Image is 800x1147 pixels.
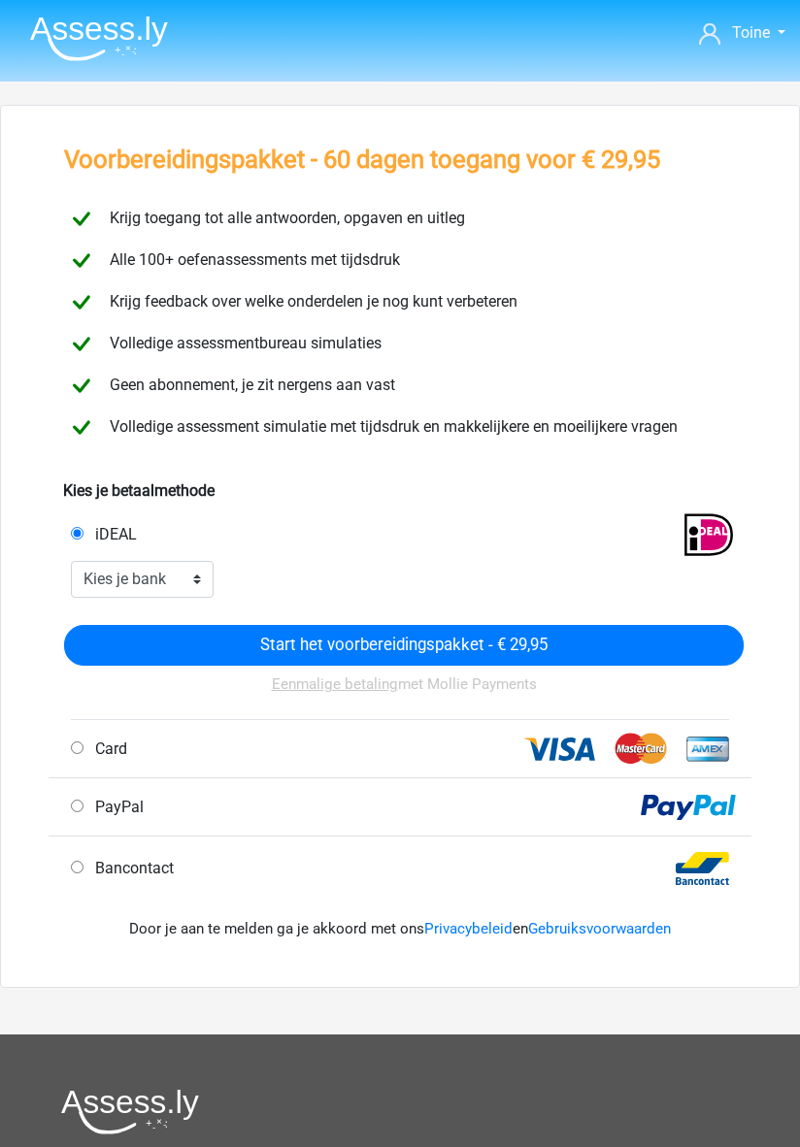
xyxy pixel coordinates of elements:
[63,481,215,500] b: Kies je betaalmethode
[64,285,98,319] img: checkmark
[64,410,98,444] img: checkmark
[102,417,678,436] span: Volledige assessment simulatie met tijdsdruk en makkelijkere en moeilijkere vragen
[64,145,660,175] h3: Voorbereidingspakket - 60 dagen toegang voor € 29,95
[30,16,168,61] img: Assessly
[732,23,770,42] span: Toine
[64,666,744,719] div: met Mollie Payments
[64,327,98,361] img: checkmark
[102,334,382,352] span: Volledige assessmentbureau simulaties
[528,920,671,937] a: Gebruiksvoorwaarden
[424,920,513,937] a: Privacybeleid
[102,250,400,269] span: Alle 100+ oefenassessments met tijdsdruk
[87,798,144,816] span: PayPal
[102,376,395,394] span: Geen abonnement, je zit nergens aan vast
[64,625,744,666] input: Start het voorbereidingspakket - € 29,95
[699,21,785,45] a: Toine
[102,209,465,227] span: Krijg toegang tot alle antwoorden, opgaven en uitleg
[64,244,98,278] img: checkmark
[87,739,127,758] span: Card
[63,895,737,964] div: Door je aan te melden ga je akkoord met ons en
[64,202,98,236] img: checkmark
[272,675,398,693] u: Eenmalige betaling
[61,1089,199,1134] img: Assessly logo
[64,369,98,403] img: checkmark
[87,859,174,877] span: Bancontact
[102,292,517,311] span: Krijg feedback over welke onderdelen je nog kunt verbeteren
[87,525,137,543] span: iDEAL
